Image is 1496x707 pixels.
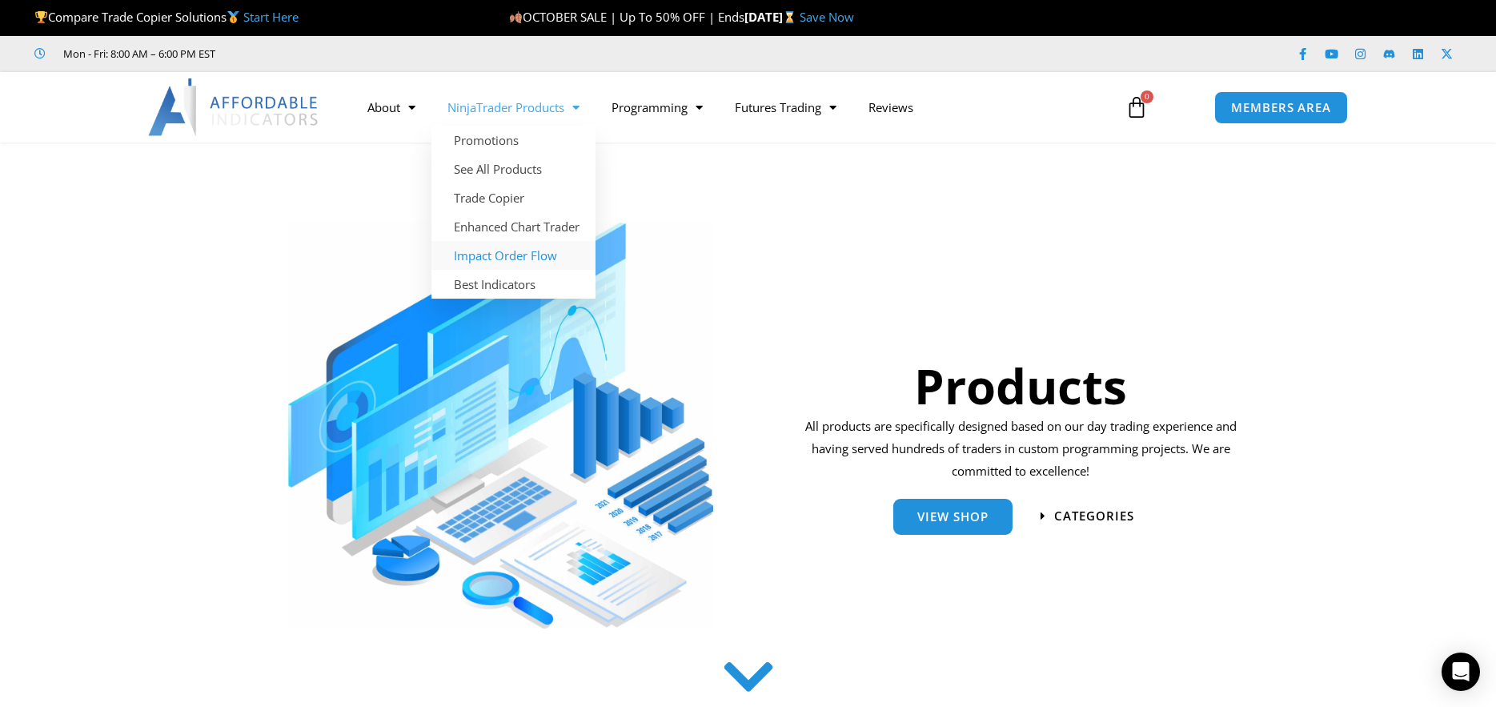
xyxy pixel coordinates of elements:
span: Compare Trade Copier Solutions [34,9,299,25]
ul: NinjaTrader Products [431,126,596,299]
a: See All Products [431,155,596,183]
span: categories [1054,510,1134,522]
a: Enhanced Chart Trader [431,212,596,241]
a: About [351,89,431,126]
img: ⌛ [784,11,796,23]
iframe: Customer reviews powered by Trustpilot [238,46,478,62]
a: Reviews [852,89,929,126]
a: categories [1041,510,1134,522]
a: Programming [596,89,719,126]
a: MEMBERS AREA [1214,91,1348,124]
img: ProductsSection scaled | Affordable Indicators – NinjaTrader [288,223,713,629]
a: Best Indicators [431,270,596,299]
span: MEMBERS AREA [1231,102,1331,114]
img: 🏆 [35,11,47,23]
strong: [DATE] [744,9,800,25]
span: View Shop [917,511,989,523]
a: Promotions [431,126,596,155]
div: Open Intercom Messenger [1442,653,1480,691]
a: View Shop [893,499,1013,535]
a: Futures Trading [719,89,852,126]
h1: Products [800,352,1242,420]
a: Save Now [800,9,854,25]
p: All products are specifically designed based on our day trading experience and having served hund... [800,416,1242,483]
img: 🍂 [510,11,522,23]
span: Mon - Fri: 8:00 AM – 6:00 PM EST [59,44,215,63]
a: Impact Order Flow [431,241,596,270]
img: LogoAI | Affordable Indicators – NinjaTrader [148,78,320,136]
a: 0 [1101,84,1172,131]
span: 0 [1141,90,1153,103]
nav: Menu [351,89,1107,126]
img: 🥇 [227,11,239,23]
a: Trade Copier [431,183,596,212]
span: OCTOBER SALE | Up To 50% OFF | Ends [508,9,744,25]
a: NinjaTrader Products [431,89,596,126]
a: Start Here [243,9,299,25]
